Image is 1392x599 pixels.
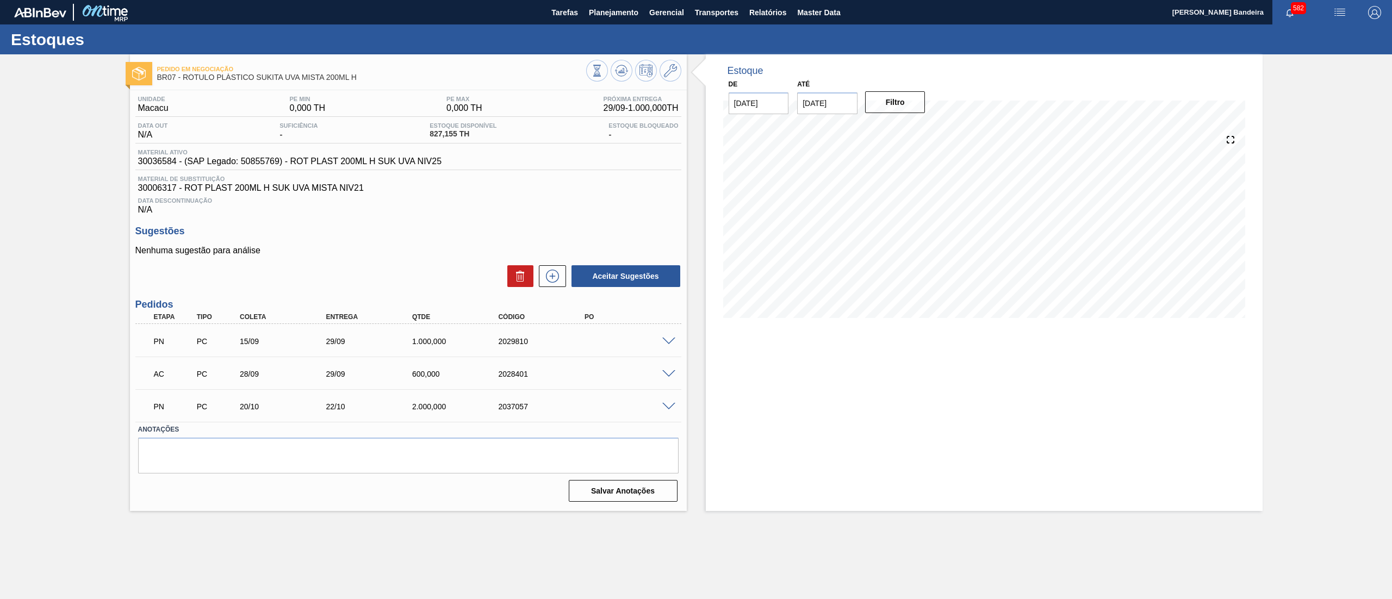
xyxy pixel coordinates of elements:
[551,6,578,19] span: Tarefas
[749,6,786,19] span: Relatórios
[237,370,335,378] div: 28/09/2025
[138,183,679,193] span: 30006317 - ROT PLAST 200ML H SUK UVA MISTA NIV21
[135,246,681,255] p: Nenhuma sugestão para análise
[495,313,594,321] div: Código
[279,122,318,129] span: Suficiência
[138,197,679,204] span: Data Descontinuação
[154,370,195,378] p: AC
[635,60,657,82] button: Programar Estoque
[151,362,198,386] div: Aguardando Composição de Carga
[446,96,482,102] span: PE MAX
[582,313,680,321] div: PO
[571,265,680,287] button: Aceitar Sugestões
[138,103,169,113] span: Macacu
[409,337,508,346] div: 1.000,000
[604,103,679,113] span: 29/09 - 1.000,000 TH
[797,80,810,88] label: Até
[290,96,326,102] span: PE MIN
[138,176,679,182] span: Material de Substituição
[11,33,204,46] h1: Estoques
[430,130,496,138] span: 827,155 TH
[323,402,421,411] div: 22/10/2025
[409,402,508,411] div: 2.000,000
[649,6,684,19] span: Gerencial
[194,402,241,411] div: Pedido de Compra
[132,67,146,80] img: Ícone
[589,6,638,19] span: Planejamento
[797,92,857,114] input: dd/mm/yyyy
[135,122,171,140] div: N/A
[194,337,241,346] div: Pedido de Compra
[409,313,508,321] div: Qtde
[495,370,594,378] div: 2028401
[865,91,925,113] button: Filtro
[194,313,241,321] div: Tipo
[135,193,681,215] div: N/A
[151,313,198,321] div: Etapa
[446,103,482,113] span: 0,000 TH
[797,6,840,19] span: Master Data
[154,402,195,411] p: PN
[14,8,66,17] img: TNhmsLtSVTkK8tSr43FrP2fwEKptu5GPRR3wAAAABJRU5ErkJggg==
[154,337,195,346] p: PN
[729,80,738,88] label: De
[157,73,586,82] span: BR07 - RÓTULO PLÁSTICO SUKITA UVA MISTA 200ML H
[1291,2,1306,14] span: 582
[495,402,594,411] div: 2037057
[1333,6,1346,19] img: userActions
[151,395,198,419] div: Pedido em Negociação
[138,122,168,129] span: Data out
[237,337,335,346] div: 15/09/2025
[290,103,326,113] span: 0,000 TH
[323,370,421,378] div: 29/09/2025
[138,96,169,102] span: Unidade
[660,60,681,82] button: Ir ao Master Data / Geral
[323,313,421,321] div: Entrega
[237,313,335,321] div: Coleta
[277,122,320,140] div: -
[1272,5,1307,20] button: Notificações
[533,265,566,287] div: Nova sugestão
[728,65,763,77] div: Estoque
[138,149,442,155] span: Material ativo
[502,265,533,287] div: Excluir Sugestões
[604,96,679,102] span: Próxima Entrega
[495,337,594,346] div: 2029810
[237,402,335,411] div: 20/10/2025
[729,92,789,114] input: dd/mm/yyyy
[135,226,681,237] h3: Sugestões
[135,299,681,310] h3: Pedidos
[138,422,679,438] label: Anotações
[606,122,681,140] div: -
[608,122,678,129] span: Estoque Bloqueado
[695,6,738,19] span: Transportes
[586,60,608,82] button: Visão Geral dos Estoques
[194,370,241,378] div: Pedido de Compra
[566,264,681,288] div: Aceitar Sugestões
[1368,6,1381,19] img: Logout
[157,66,586,72] span: Pedido em Negociação
[569,480,678,502] button: Salvar Anotações
[151,329,198,353] div: Pedido em Negociação
[409,370,508,378] div: 600,000
[430,122,496,129] span: Estoque Disponível
[323,337,421,346] div: 29/09/2025
[611,60,632,82] button: Atualizar Gráfico
[138,157,442,166] span: 30036584 - (SAP Legado: 50855769) - ROT PLAST 200ML H SUK UVA NIV25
